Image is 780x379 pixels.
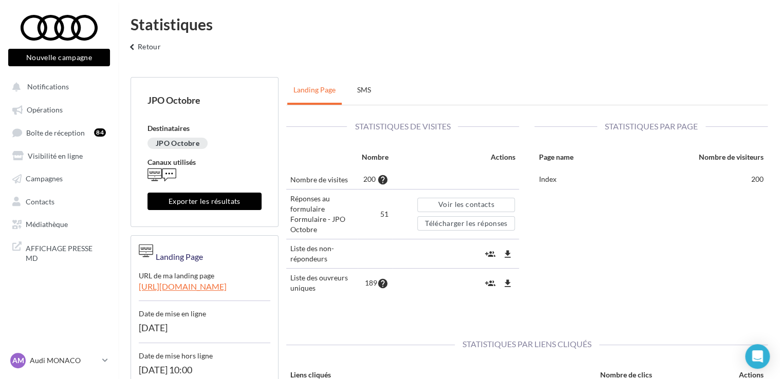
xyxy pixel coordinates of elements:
[147,124,190,132] span: Destinataires
[286,269,358,298] td: Liste des ouvreurs uniques
[287,77,342,103] a: landing page
[358,189,393,239] td: 51
[417,198,515,212] a: Voir les contacts
[485,278,495,289] i: group_add
[126,42,138,52] i: keyboard_arrow_left
[358,269,393,298] td: 189
[30,355,98,366] p: Audi MONACO
[139,319,270,343] div: [DATE]
[27,82,69,91] span: Notifications
[363,175,376,183] span: 200
[485,249,495,259] i: group_add
[6,237,112,268] a: AFFICHAGE PRESSE MD
[499,275,515,292] button: file_download
[94,128,106,137] div: 84
[139,301,270,319] div: Date de mise en ligne
[139,281,270,301] a: [URL][DOMAIN_NAME]
[597,121,705,131] span: Statistiques par page
[26,197,54,205] span: Contacts
[286,239,358,269] td: Liste des non-répondeurs
[147,94,262,107] div: JPO Octobre
[139,343,270,361] div: Date de mise hors ligne
[26,128,85,137] span: Boîte de réception
[28,151,83,160] span: Visibilité en ligne
[147,138,208,149] div: JPO Octobre
[455,339,599,349] span: Statistiques par liens cliqués
[131,16,768,32] div: Statistiques
[377,278,388,289] i: help
[12,355,24,366] span: AM
[147,158,196,166] span: Canaux utilisés
[286,189,358,239] td: Réponses au formulaire Formulaire - JPO Octobre
[6,214,112,233] a: Médiathèque
[417,216,515,231] button: Télécharger les réponses
[499,245,515,262] button: file_download
[393,148,519,170] th: Actions
[122,40,165,61] button: Retour
[8,49,110,66] button: Nouvelle campagne
[482,275,498,292] button: group_add
[6,146,112,164] a: Visibilité en ligne
[534,170,620,188] td: Index
[153,243,203,263] div: landing page
[27,105,63,114] span: Opérations
[6,168,112,187] a: Campagnes
[6,77,108,96] button: Notifications
[745,344,770,369] div: Open Intercom Messenger
[286,170,358,189] td: Nombre de visites
[347,121,458,131] span: Statistiques de visites
[502,249,512,259] i: file_download
[139,263,270,281] div: URL de ma landing page
[6,123,112,142] a: Boîte de réception84
[621,170,768,188] td: 200
[621,148,768,170] th: Nombre de visiteurs
[534,148,620,170] th: Page name
[6,192,112,210] a: Contacts
[26,241,106,263] span: AFFICHAGE PRESSE MD
[147,193,262,210] button: Exporter les résultats
[344,77,385,103] a: SMS
[6,100,112,118] a: Opérations
[26,174,63,183] span: Campagnes
[8,351,110,370] a: AM Audi MONACO
[26,220,68,229] span: Médiathèque
[502,278,512,289] i: file_download
[377,175,388,185] i: help
[482,245,498,262] button: group_add
[358,148,393,170] th: Nombre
